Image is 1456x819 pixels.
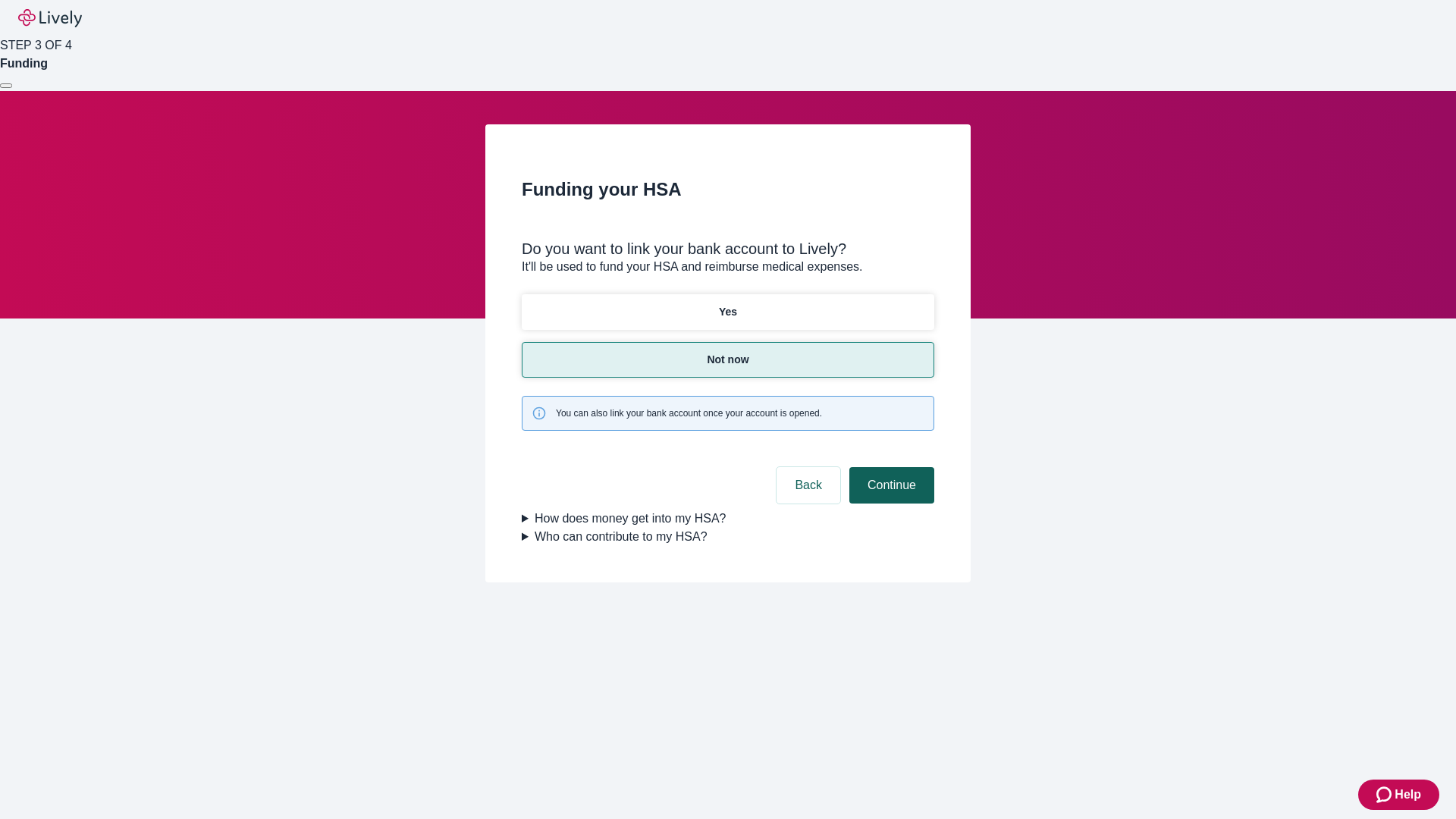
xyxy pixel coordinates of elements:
svg: Zendesk support icon [1376,786,1395,804]
button: Continue [849,467,934,504]
summary: Who can contribute to my HSA? [522,528,934,546]
span: You can also link your bank account once your account is opened. [556,406,822,420]
button: Yes [522,294,934,330]
button: Zendesk support iconHelp [1358,780,1439,810]
button: Back [777,467,840,504]
span: Help [1395,786,1421,804]
p: It'll be used to fund your HSA and reimburse medical expenses. [522,258,934,276]
h2: Funding your HSA [522,176,934,203]
p: Yes [719,304,737,320]
p: Not now [707,352,748,368]
div: Do you want to link your bank account to Lively? [522,240,934,258]
summary: How does money get into my HSA? [522,510,934,528]
button: Not now [522,342,934,378]
img: Lively [18,9,82,27]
